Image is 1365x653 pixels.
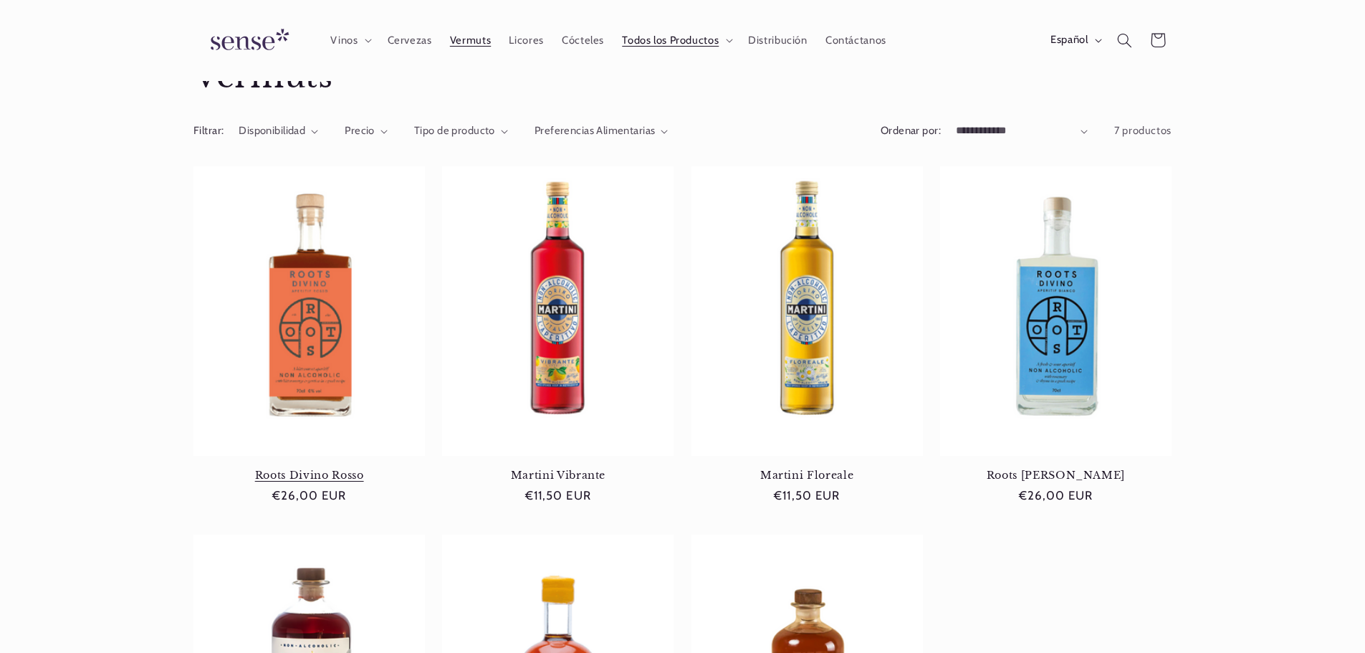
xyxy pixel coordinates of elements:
[1108,24,1141,57] summary: Búsqueda
[193,123,224,139] h2: Filtrar:
[378,24,441,56] a: Cervezas
[613,24,739,56] summary: Todos los Productos
[345,124,375,137] span: Precio
[535,124,656,137] span: Preferencias Alimentarias
[450,34,491,47] span: Vermuts
[414,124,495,137] span: Tipo de producto
[239,124,305,137] span: Disponibilidad
[1050,33,1088,49] span: Español
[193,20,301,61] img: Sense
[188,14,307,67] a: Sense
[739,24,817,56] a: Distribución
[1114,124,1172,137] span: 7 productos
[940,469,1172,482] a: Roots [PERSON_NAME]
[535,123,669,139] summary: Preferencias Alimentarias (0 seleccionado)
[691,469,923,482] a: Martini Floreale
[1041,26,1108,54] button: Español
[552,24,613,56] a: Cócteles
[441,24,500,56] a: Vermuts
[414,123,508,139] summary: Tipo de producto (0 seleccionado)
[881,124,941,137] label: Ordenar por:
[193,469,425,482] a: Roots Divino Rosso
[748,34,808,47] span: Distribución
[622,34,719,47] span: Todos los Productos
[562,34,604,47] span: Cócteles
[509,34,543,47] span: Licores
[330,34,358,47] span: Vinos
[345,123,388,139] summary: Precio
[825,34,886,47] span: Contáctanos
[500,24,553,56] a: Licores
[322,24,378,56] summary: Vinos
[442,469,674,482] a: Martini Vibrante
[816,24,895,56] a: Contáctanos
[388,34,432,47] span: Cervezas
[239,123,318,139] summary: Disponibilidad (0 seleccionado)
